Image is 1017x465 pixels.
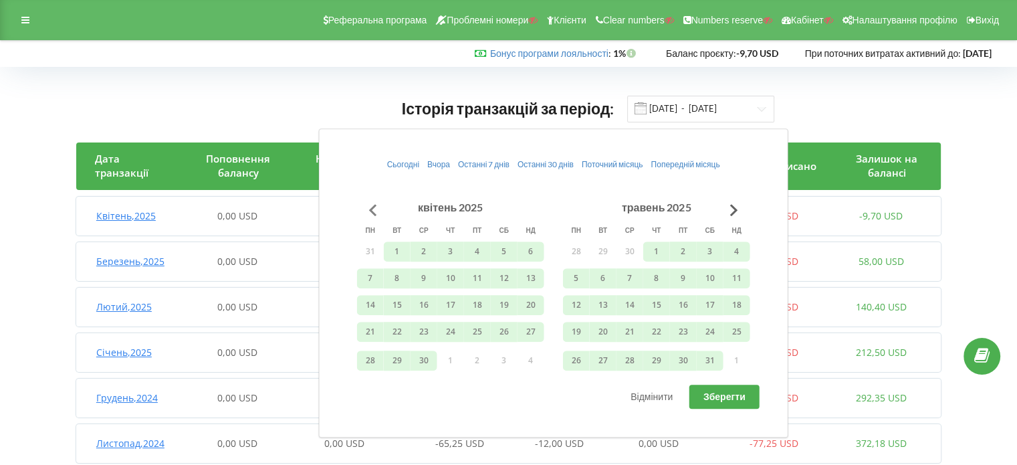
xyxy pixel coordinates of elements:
[613,48,639,59] strong: 1%
[357,268,384,288] button: 7
[411,242,437,262] button: 2
[856,300,907,313] span: 140,40 USD
[437,322,464,342] button: 24
[464,242,491,262] button: 4
[427,159,450,169] span: Вчора
[360,197,386,223] button: Go to previous month
[643,322,670,342] button: 22
[963,48,992,59] strong: [DATE]
[582,159,643,169] span: Поточний місяць
[639,437,679,450] span: 0,00 USD
[590,242,616,262] button: 29
[616,220,643,240] th: середа
[697,322,723,342] button: 24
[384,220,411,240] th: вівторок
[491,268,518,288] button: 12
[458,159,510,169] span: Останні 7 днів
[976,15,999,25] span: Вихід
[856,346,907,359] span: 212,50 USD
[590,220,616,240] th: вівторок
[616,385,687,409] button: Відмінити
[697,295,723,315] button: 17
[723,322,750,342] button: 25
[411,268,437,288] button: 9
[723,242,750,262] button: 4
[437,295,464,315] button: 17
[563,322,590,342] button: 19
[411,322,437,342] button: 23
[491,295,518,315] button: 19
[217,437,257,450] span: 0,00 USD
[670,322,697,342] button: 23
[464,322,491,342] button: 25
[316,152,377,179] span: Нараховано бонусів
[670,351,697,371] button: 30
[96,346,152,359] span: Січень , 2025
[723,351,750,371] button: 1
[217,300,257,313] span: 0,00 USD
[490,48,611,59] span: :
[852,15,957,25] span: Налаштування профілю
[805,48,961,59] span: При поточних витратах активний до:
[411,295,437,315] button: 16
[518,220,544,240] th: неділя
[643,242,670,262] button: 1
[437,351,464,371] button: 1
[357,295,384,315] button: 14
[447,15,528,25] span: Проблемні номери
[95,152,148,179] span: Дата транзакції
[563,295,590,315] button: 12
[859,255,904,268] span: 58,00 USD
[518,295,544,315] button: 20
[357,351,384,371] button: 28
[357,242,384,262] button: 31
[670,242,697,262] button: 2
[721,197,748,223] button: Go to next month
[697,268,723,288] button: 10
[464,220,491,240] th: п’ятниця
[603,15,665,25] span: Clear numbers
[590,322,616,342] button: 20
[518,351,544,371] button: 4
[643,351,670,371] button: 29
[616,322,643,342] button: 21
[590,295,616,315] button: 13
[670,220,697,240] th: п’ятниця
[357,220,384,240] th: понеділок
[859,209,903,222] span: -9,70 USD
[723,295,750,315] button: 18
[384,295,411,315] button: 15
[723,220,750,240] th: неділя
[856,437,907,450] span: 372,18 USD
[490,48,608,59] a: Бонус програми лояльності
[563,220,590,240] th: понеділок
[689,385,760,409] button: Зберегти
[697,242,723,262] button: 3
[217,346,257,359] span: 0,00 USD
[357,322,384,342] button: 21
[96,255,164,268] span: Березень , 2025
[618,199,695,215] div: травень 2025
[518,268,544,288] button: 13
[217,391,257,404] span: 0,00 USD
[384,322,411,342] button: 22
[491,242,518,262] button: 5
[554,15,586,25] span: Клієнти
[670,295,697,315] button: 16
[856,391,907,404] span: 292,35 USD
[616,242,643,262] button: 30
[96,391,158,404] span: Грудень , 2024
[411,351,437,371] button: 30
[590,268,616,288] button: 6
[217,255,257,268] span: 0,00 USD
[518,322,544,342] button: 27
[643,295,670,315] button: 15
[491,322,518,342] button: 26
[703,391,746,402] span: Зберегти
[402,99,614,118] span: Історія транзакцій за період:
[464,295,491,315] button: 18
[411,220,437,240] th: середа
[437,268,464,288] button: 10
[464,268,491,288] button: 11
[437,242,464,262] button: 3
